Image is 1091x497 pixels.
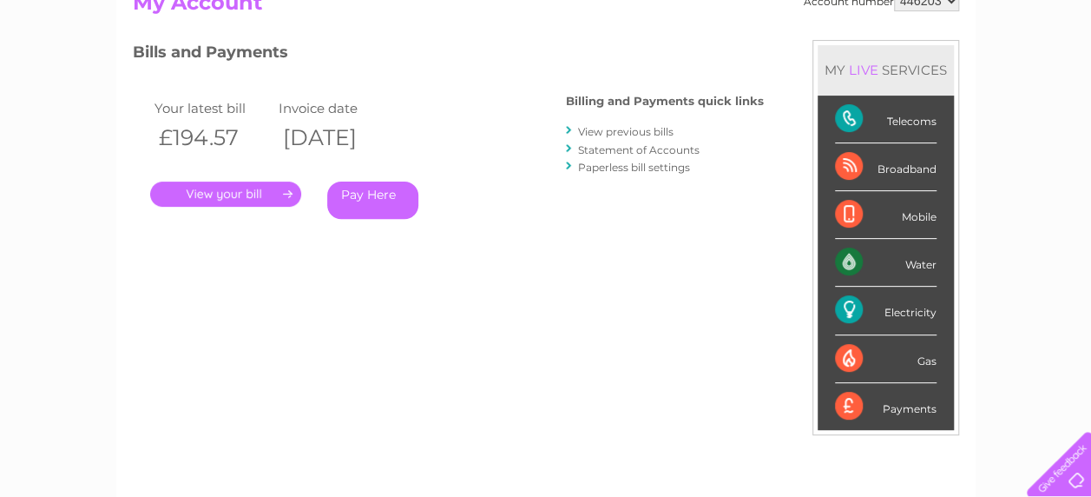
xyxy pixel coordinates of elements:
h4: Billing and Payments quick links [566,95,764,108]
div: Telecoms [835,96,937,143]
a: 0333 014 3131 [764,9,884,30]
a: Telecoms [877,74,930,87]
div: Electricity [835,287,937,335]
a: View previous bills [578,125,674,138]
td: Invoice date [274,96,399,120]
div: Gas [835,335,937,383]
div: MY SERVICES [818,45,954,95]
th: [DATE] [274,120,399,156]
td: Your latest bill [150,96,275,120]
a: Contact [976,74,1018,87]
h3: Bills and Payments [133,40,764,70]
img: logo.png [38,45,127,98]
a: Paperless bill settings [578,161,690,174]
a: . [150,182,301,207]
div: Broadband [835,143,937,191]
div: Mobile [835,191,937,239]
a: Water [785,74,818,87]
a: Log out [1034,74,1075,87]
div: Clear Business is a trading name of Verastar Limited (registered in [GEOGRAPHIC_DATA] No. 3667643... [136,10,956,84]
th: £194.57 [150,120,275,156]
a: Pay Here [327,182,418,219]
a: Energy [829,74,867,87]
div: LIVE [845,62,882,78]
a: Blog [940,74,965,87]
div: Water [835,239,937,287]
div: Payments [835,383,937,430]
a: Statement of Accounts [578,143,700,156]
